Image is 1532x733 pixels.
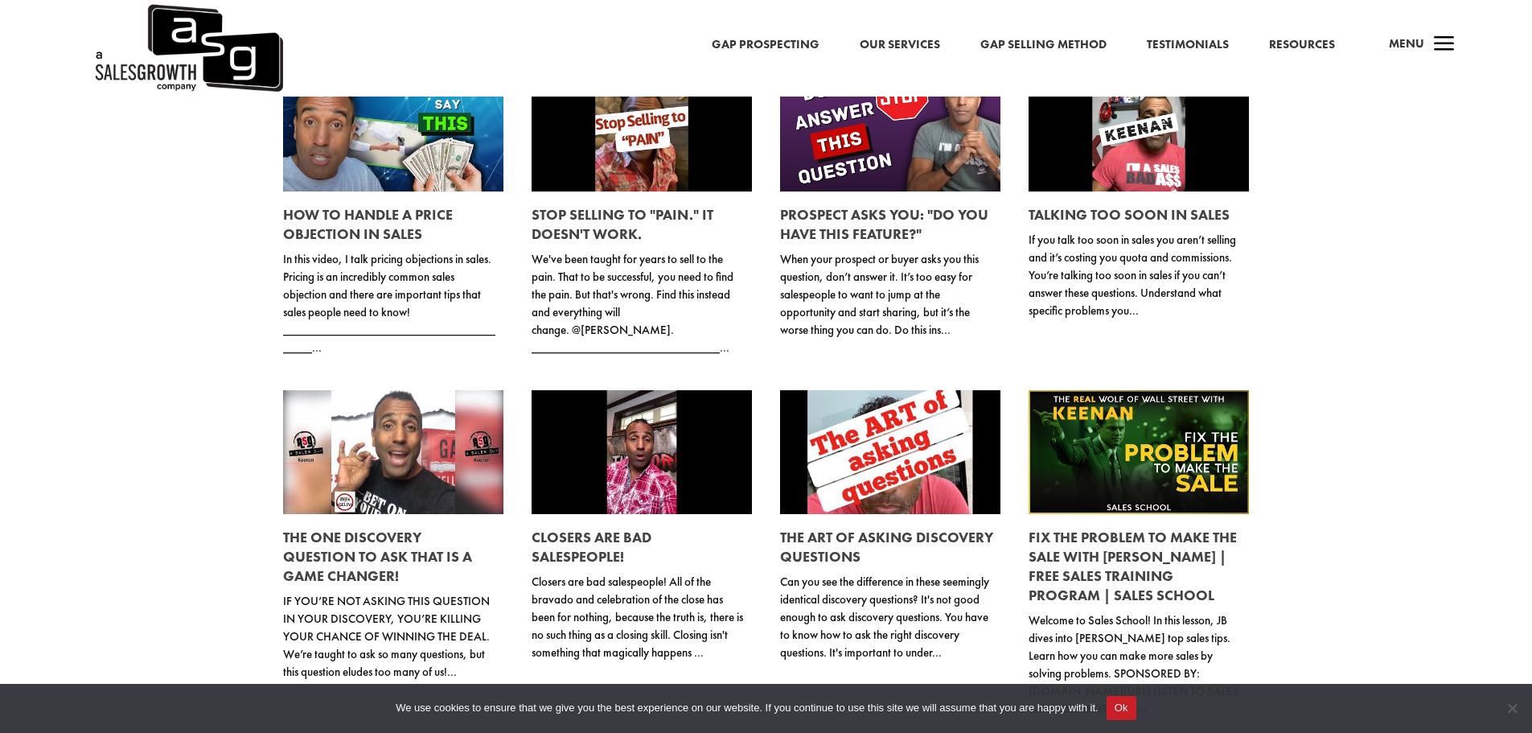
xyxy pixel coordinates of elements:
a: Our Services [860,35,940,56]
a: Gap Selling Method [980,35,1107,56]
span: a [1428,29,1460,61]
span: No [1504,700,1520,716]
a: Gap Prospecting [712,35,819,56]
a: Testimonials [1147,35,1229,56]
span: Menu [1389,35,1424,51]
span: We use cookies to ensure that we give you the best experience on our website. If you continue to ... [396,700,1098,716]
a: Resources [1269,35,1335,56]
button: Ok [1107,696,1136,720]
